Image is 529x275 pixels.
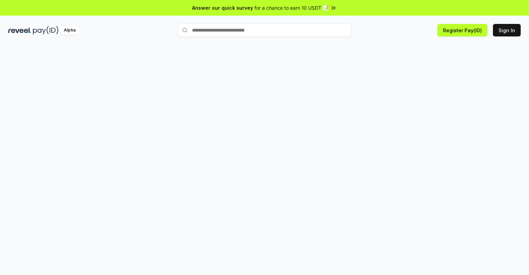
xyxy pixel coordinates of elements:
[8,26,32,35] img: reveel_dark
[254,4,329,11] span: for a chance to earn 10 USDT 📝
[493,24,521,36] button: Sign In
[437,24,487,36] button: Register Pay(ID)
[33,26,59,35] img: pay_id
[192,4,253,11] span: Answer our quick survey
[60,26,79,35] div: Alpha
